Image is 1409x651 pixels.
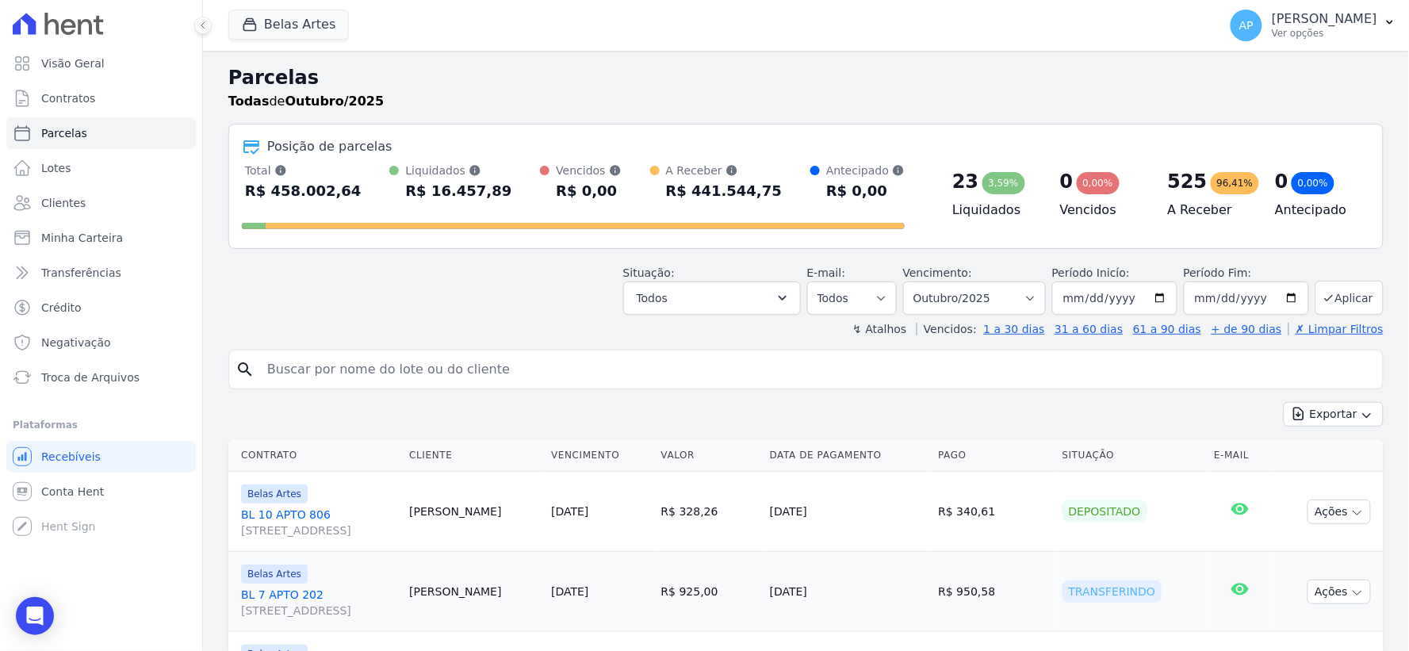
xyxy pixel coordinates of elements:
[666,163,783,178] div: A Receber
[982,172,1025,194] div: 3,59%
[228,439,403,472] th: Contrato
[228,92,384,111] p: de
[13,415,190,435] div: Plataformas
[258,354,1376,385] input: Buscar por nome do lote ou do cliente
[1308,580,1371,604] button: Ações
[1315,281,1384,315] button: Aplicar
[637,289,668,308] span: Todos
[285,94,385,109] strong: Outubro/2025
[41,335,111,350] span: Negativação
[41,300,82,316] span: Crédito
[245,178,362,204] div: R$ 458.002,64
[623,266,675,279] label: Situação:
[6,362,196,393] a: Troca de Arquivos
[228,10,349,40] button: Belas Artes
[1239,20,1254,31] span: AP
[932,552,1055,632] td: R$ 950,58
[666,178,783,204] div: R$ 441.544,75
[655,472,764,552] td: R$ 328,26
[1211,172,1260,194] div: 96,41%
[41,125,87,141] span: Parcelas
[403,552,545,632] td: [PERSON_NAME]
[241,507,396,538] a: BL 10 APTO 806[STREET_ADDRESS]
[655,552,764,632] td: R$ 925,00
[1275,169,1288,194] div: 0
[245,163,362,178] div: Total
[852,323,906,335] label: ↯ Atalhos
[764,439,932,472] th: Data de Pagamento
[932,439,1055,472] th: Pago
[241,603,396,618] span: [STREET_ADDRESS]
[1272,27,1377,40] p: Ver opções
[1168,169,1208,194] div: 525
[903,266,972,279] label: Vencimento:
[556,178,621,204] div: R$ 0,00
[241,587,396,618] a: BL 7 APTO 202[STREET_ADDRESS]
[41,195,86,211] span: Clientes
[1055,323,1123,335] a: 31 a 60 dias
[6,476,196,507] a: Conta Hent
[6,441,196,473] a: Recebíveis
[1060,169,1074,194] div: 0
[1062,500,1147,523] div: Depositado
[932,472,1055,552] td: R$ 340,61
[41,90,95,106] span: Contratos
[405,178,511,204] div: R$ 16.457,89
[41,230,123,246] span: Minha Carteira
[1056,439,1208,472] th: Situação
[41,160,71,176] span: Lotes
[1212,323,1282,335] a: + de 90 dias
[1272,11,1377,27] p: [PERSON_NAME]
[551,505,588,518] a: [DATE]
[41,484,104,500] span: Conta Hent
[41,265,121,281] span: Transferências
[1133,323,1201,335] a: 61 a 90 dias
[1284,402,1384,427] button: Exportar
[1168,201,1250,220] h4: A Receber
[1288,323,1384,335] a: ✗ Limpar Filtros
[403,472,545,552] td: [PERSON_NAME]
[6,187,196,219] a: Clientes
[1077,172,1120,194] div: 0,00%
[16,597,54,635] div: Open Intercom Messenger
[241,523,396,538] span: [STREET_ADDRESS]
[41,449,101,465] span: Recebíveis
[764,472,932,552] td: [DATE]
[41,370,140,385] span: Troca de Arquivos
[6,48,196,79] a: Visão Geral
[1060,201,1143,220] h4: Vencidos
[1308,500,1371,524] button: Ações
[6,82,196,114] a: Contratos
[551,585,588,598] a: [DATE]
[807,266,846,279] label: E-mail:
[6,152,196,184] a: Lotes
[6,327,196,358] a: Negativação
[228,94,270,109] strong: Todas
[1292,172,1334,194] div: 0,00%
[623,281,801,315] button: Todos
[405,163,511,178] div: Liquidados
[1052,266,1130,279] label: Período Inicío:
[1275,201,1357,220] h4: Antecipado
[241,484,308,504] span: Belas Artes
[984,323,1045,335] a: 1 a 30 dias
[826,163,905,178] div: Antecipado
[1208,439,1273,472] th: E-mail
[41,56,105,71] span: Visão Geral
[6,117,196,149] a: Parcelas
[1184,265,1309,281] label: Período Fim:
[403,439,545,472] th: Cliente
[655,439,764,472] th: Valor
[6,292,196,324] a: Crédito
[826,178,905,204] div: R$ 0,00
[764,552,932,632] td: [DATE]
[1062,580,1162,603] div: Transferindo
[1218,3,1409,48] button: AP [PERSON_NAME] Ver opções
[6,222,196,254] a: Minha Carteira
[952,169,978,194] div: 23
[241,565,308,584] span: Belas Artes
[267,137,392,156] div: Posição de parcelas
[235,360,255,379] i: search
[6,257,196,289] a: Transferências
[952,201,1035,220] h4: Liquidados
